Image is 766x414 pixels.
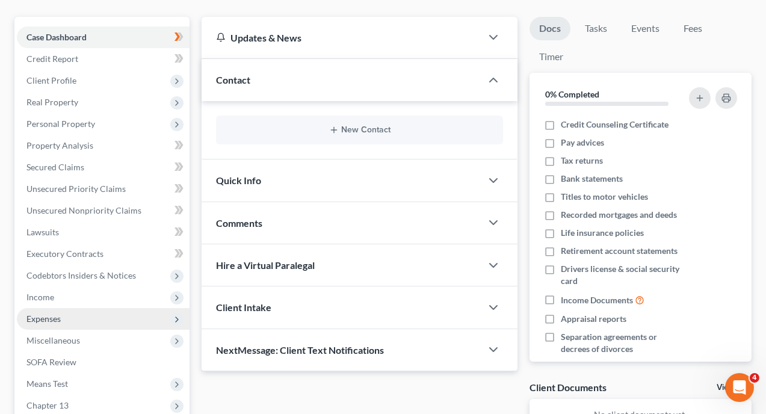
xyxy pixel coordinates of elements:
[674,17,712,40] a: Fees
[216,31,467,44] div: Updates & News
[26,314,61,324] span: Expenses
[17,200,190,221] a: Unsecured Nonpriority Claims
[26,270,136,280] span: Codebtors Insiders & Notices
[216,344,384,356] span: NextMessage: Client Text Notifications
[561,294,633,306] span: Income Documents
[561,263,686,287] span: Drivers license & social security card
[26,357,76,367] span: SOFA Review
[216,217,262,229] span: Comments
[26,292,54,302] span: Income
[26,162,84,172] span: Secured Claims
[26,249,103,259] span: Executory Contracts
[26,378,68,389] span: Means Test
[26,400,69,410] span: Chapter 13
[26,54,78,64] span: Credit Report
[561,313,626,325] span: Appraisal reports
[575,17,617,40] a: Tasks
[561,331,686,355] span: Separation agreements or decrees of divorces
[725,373,754,402] iframe: Intercom live chat
[561,173,623,185] span: Bank statements
[545,89,599,99] strong: 0% Completed
[26,227,59,237] span: Lawsuits
[26,75,76,85] span: Client Profile
[530,17,570,40] a: Docs
[216,301,271,313] span: Client Intake
[530,45,573,69] a: Timer
[26,205,141,215] span: Unsecured Nonpriority Claims
[750,373,759,383] span: 4
[17,156,190,178] a: Secured Claims
[561,155,603,167] span: Tax returns
[17,243,190,265] a: Executory Contracts
[17,351,190,373] a: SOFA Review
[561,209,677,221] span: Recorded mortgages and deeds
[561,245,678,257] span: Retirement account statements
[26,140,93,150] span: Property Analysis
[17,48,190,70] a: Credit Report
[17,26,190,48] a: Case Dashboard
[216,175,261,186] span: Quick Info
[561,227,644,239] span: Life insurance policies
[717,383,747,392] a: View All
[622,17,669,40] a: Events
[17,221,190,243] a: Lawsuits
[561,119,669,131] span: Credit Counseling Certificate
[26,335,80,345] span: Miscellaneous
[561,191,648,203] span: Titles to motor vehicles
[17,178,190,200] a: Unsecured Priority Claims
[226,125,493,135] button: New Contact
[26,119,95,129] span: Personal Property
[26,97,78,107] span: Real Property
[216,259,315,271] span: Hire a Virtual Paralegal
[530,381,607,394] div: Client Documents
[17,135,190,156] a: Property Analysis
[561,137,604,149] span: Pay advices
[26,184,126,194] span: Unsecured Priority Claims
[216,74,250,85] span: Contact
[26,32,87,42] span: Case Dashboard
